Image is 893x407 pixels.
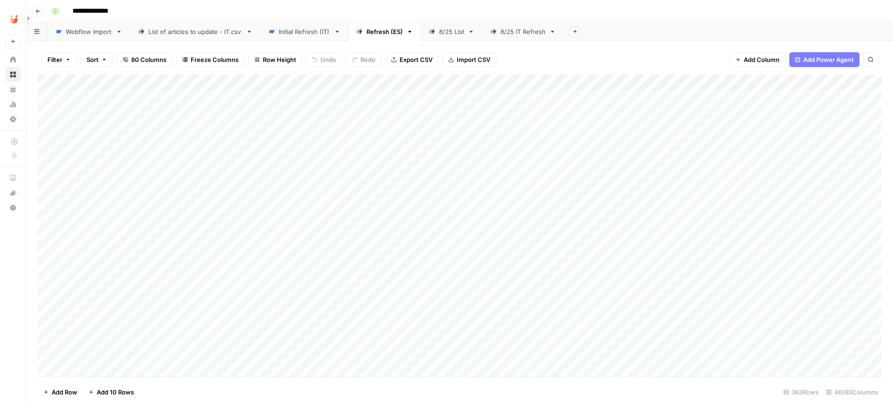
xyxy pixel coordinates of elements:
span: Import CSV [457,55,490,64]
button: Row Height [248,52,302,67]
div: 363 Rows [780,385,822,400]
button: Workspace: Unobravo [6,7,20,31]
span: Sort [87,55,99,64]
div: 46/80 Columns [822,385,882,400]
span: Export CSV [400,55,433,64]
a: Refresh (ES) [348,22,421,41]
button: Add Row [38,385,83,400]
span: Freeze Columns [191,55,239,64]
button: Freeze Columns [176,52,245,67]
a: Webflow Import [47,22,130,41]
a: Home [6,52,20,67]
span: Undo [320,55,336,64]
a: Your Data [6,82,20,97]
span: Add Column [744,55,780,64]
button: Add Power Agent [789,52,860,67]
button: Help + Support [6,200,20,215]
span: Row Height [263,55,296,64]
a: Usage [6,97,20,112]
button: Filter [41,52,77,67]
a: List of articles to update - IT.csv [130,22,260,41]
span: Add Power Agent [803,55,854,64]
div: Webflow Import [66,27,112,36]
button: Export CSV [385,52,439,67]
button: Add Column [729,52,786,67]
div: Refresh (ES) [367,27,403,36]
span: 80 Columns [131,55,167,64]
a: 8/25 IT Refresh [482,22,564,41]
div: Initial Refresh (IT) [279,27,330,36]
a: 8/25 List [421,22,482,41]
a: Settings [6,112,20,127]
button: Add 10 Rows [83,385,140,400]
div: What's new? [6,186,20,200]
a: Initial Refresh (IT) [260,22,348,41]
a: Browse [6,67,20,82]
button: Redo [346,52,381,67]
span: Add Row [52,387,77,397]
button: Undo [306,52,342,67]
span: Filter [47,55,62,64]
div: List of articles to update - IT.csv [148,27,242,36]
button: Sort [80,52,113,67]
img: Unobravo Logo [6,11,22,27]
div: 8/25 List [439,27,464,36]
button: 80 Columns [117,52,173,67]
div: 8/25 IT Refresh [500,27,546,36]
span: Redo [360,55,375,64]
button: Import CSV [442,52,496,67]
a: AirOps Academy [6,170,20,185]
button: What's new? [6,185,20,200]
span: Add 10 Rows [97,387,134,397]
